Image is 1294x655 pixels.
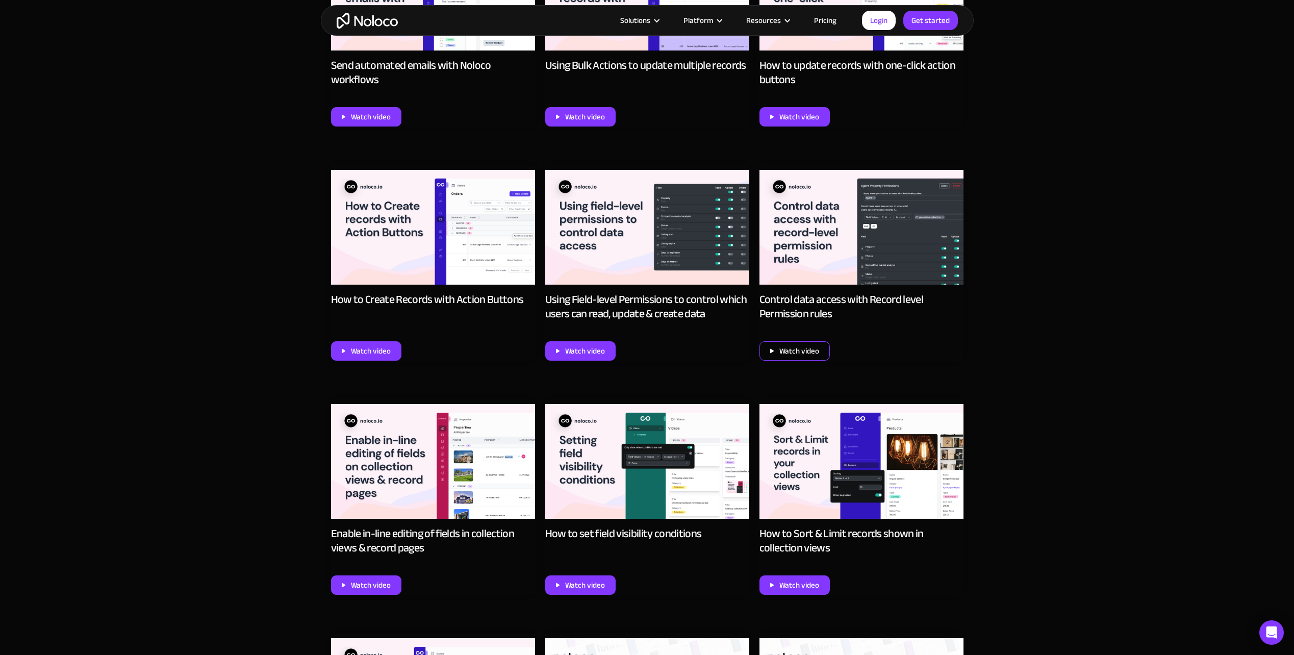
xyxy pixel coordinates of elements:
[759,58,963,87] div: How to update records with one-click action buttons
[565,110,605,123] div: Watch video
[351,110,391,123] div: Watch video
[779,578,819,592] div: Watch video
[759,165,963,361] a: Control data access with Record level Permission rulesWatch video
[1259,620,1284,645] div: Open Intercom Messenger
[565,578,605,592] div: Watch video
[801,14,849,27] a: Pricing
[545,58,746,72] div: Using Bulk Actions to update multiple records
[331,165,535,361] a: How to Create Records with Action ButtonsWatch video
[683,14,713,27] div: Platform
[331,526,535,555] div: Enable in-line editing of fields in collection views & record pages
[331,399,535,595] a: Enable in-line editing of fields in collection views & record pagesWatch video
[351,344,391,358] div: Watch video
[903,11,958,30] a: Get started
[545,292,749,321] div: Using Field-level Permissions to control which users can read, update & create data
[759,526,963,555] div: How to Sort & Limit records shown in collection views
[671,14,733,27] div: Platform
[620,14,650,27] div: Solutions
[545,399,749,595] a: How to set field visibility conditionsWatch video
[331,292,524,307] div: How to Create Records with Action Buttons
[545,526,702,541] div: How to set field visibility conditions
[545,165,749,361] a: Using Field-level Permissions to control which users can read, update & create dataWatch video
[607,14,671,27] div: Solutions
[862,11,896,30] a: Login
[779,344,819,358] div: Watch video
[331,58,535,87] div: Send automated emails with Noloco workflows
[337,13,398,29] a: home
[779,110,819,123] div: Watch video
[759,399,963,595] a: How to Sort & Limit records shown in collection viewsWatch video
[565,344,605,358] div: Watch video
[351,578,391,592] div: Watch video
[759,292,963,321] div: Control data access with Record level Permission rules
[746,14,781,27] div: Resources
[733,14,801,27] div: Resources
